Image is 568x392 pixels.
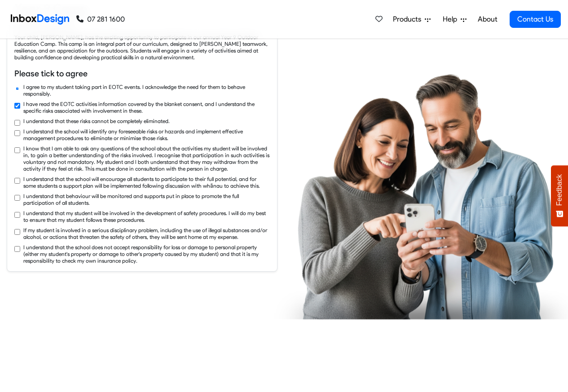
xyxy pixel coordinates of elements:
[23,176,270,189] label: I understand that the school will encourage all students to participate to their full potential, ...
[23,128,270,141] label: I understand the school will identify any foreseeable risks or hazards and implement effective ma...
[439,10,470,28] a: Help
[76,14,125,25] a: 07 281 1600
[475,10,500,28] a: About
[23,227,270,240] label: If my student is involved in a serious disciplinary problem, including the use of illegal substan...
[389,10,434,28] a: Products
[23,84,270,97] label: I agree to my student taking part in EOTC events. I acknowledge the need for them to behave respo...
[510,11,561,28] a: Contact Us
[14,20,270,61] div: Dear Parents/Guardians, Your child, [PERSON_NAME], has the exciting opportunity to participate in...
[23,118,170,124] label: I understand that these risks cannot be completely eliminated.
[23,101,270,114] label: I have read the EOTC activities information covered by the blanket consent, and I understand the ...
[23,145,270,172] label: I know that I am able to ask any questions of the school about the activities my student will be ...
[23,210,270,223] label: I understand that my student will be involved in the development of safety procedures. I will do ...
[23,244,270,264] label: I understand that the school does not accept responsibility for loss or damage to personal proper...
[551,165,568,226] button: Feedback - Show survey
[14,68,270,79] h6: Please tick to agree
[23,193,270,206] label: I understand that behaviour will be monitored and supports put in place to promote the full parti...
[393,14,425,25] span: Products
[443,14,461,25] span: Help
[555,174,564,206] span: Feedback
